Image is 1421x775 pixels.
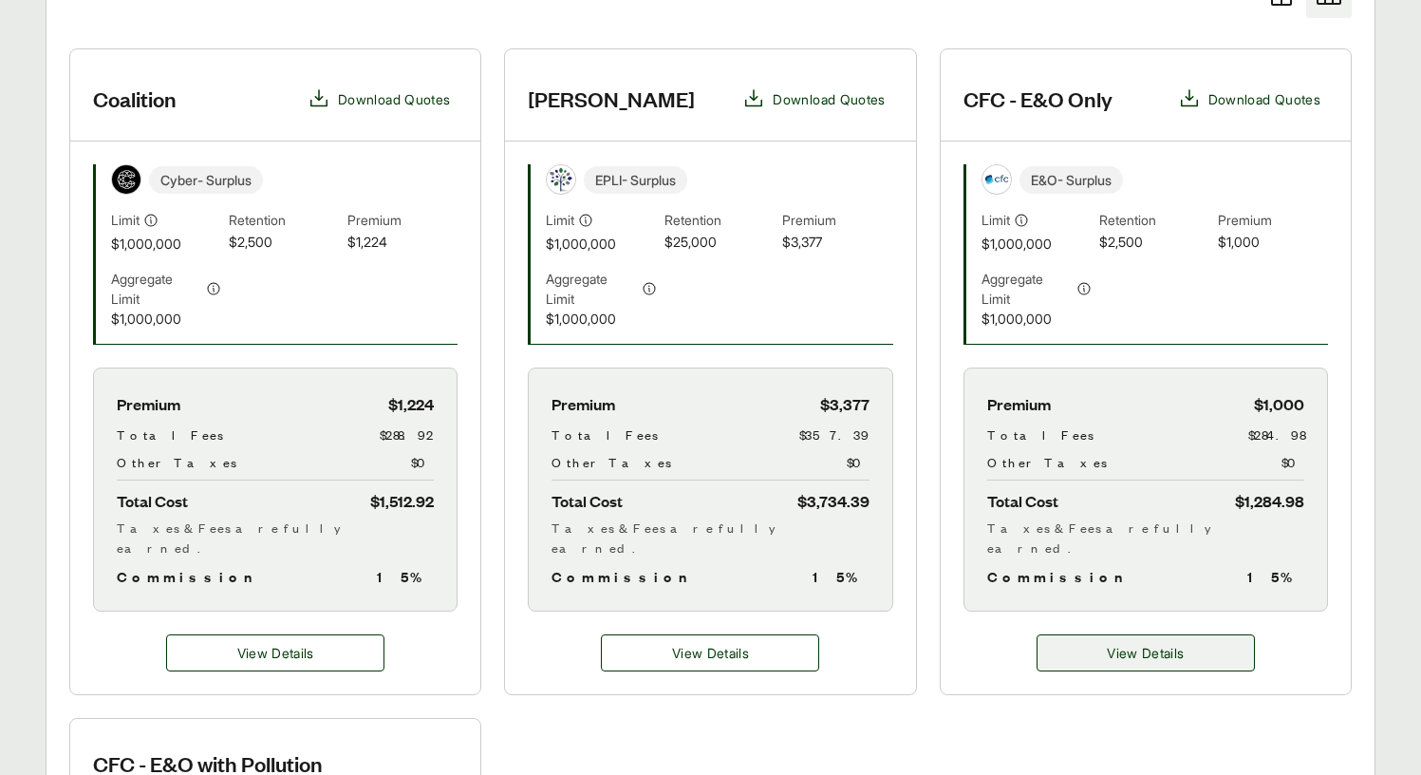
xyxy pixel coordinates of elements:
[93,85,177,113] h3: Coalition
[799,425,869,444] span: $357.39
[111,309,221,329] span: $1,000,000
[1208,89,1320,109] span: Download Quotes
[813,565,869,588] span: 15 %
[111,210,140,230] span: Limit
[546,210,574,230] span: Limit
[982,269,1073,309] span: Aggregate Limit
[987,452,1107,472] span: Other Taxes
[347,232,458,254] span: $1,224
[546,234,656,254] span: $1,000,000
[672,643,749,663] span: View Details
[1019,166,1123,194] span: E&O - Surplus
[797,488,869,514] span: $3,734.39
[117,565,261,588] span: Commission
[987,425,1094,444] span: Total Fees
[1248,425,1304,444] span: $284.98
[664,210,775,232] span: Retention
[1235,488,1304,514] span: $1,284.98
[552,518,869,558] div: Taxes & Fees are fully earned.
[229,210,339,232] span: Retention
[111,269,202,309] span: Aggregate Limit
[1170,80,1328,118] button: Download Quotes
[820,391,869,417] span: $3,377
[546,309,656,329] span: $1,000,000
[982,234,1092,254] span: $1,000,000
[601,634,819,671] a: Berkley MP details
[117,488,188,514] span: Total Cost
[377,565,434,588] span: 15 %
[982,210,1010,230] span: Limit
[237,643,314,663] span: View Details
[117,391,180,417] span: Premium
[149,166,263,194] span: Cyber - Surplus
[552,452,671,472] span: Other Taxes
[735,80,892,118] button: Download Quotes
[229,232,339,254] span: $2,500
[987,565,1131,588] span: Commission
[1218,210,1328,232] span: Premium
[111,234,221,254] span: $1,000,000
[987,518,1304,558] div: Taxes & Fees are fully earned.
[773,89,885,109] span: Download Quotes
[1254,391,1304,417] span: $1,000
[166,634,384,671] a: Coalition details
[664,232,775,254] span: $25,000
[987,488,1058,514] span: Total Cost
[546,269,637,309] span: Aggregate Limit
[1099,210,1209,232] span: Retention
[982,309,1092,329] span: $1,000,000
[166,634,384,671] button: View Details
[1281,452,1304,472] span: $0
[782,232,892,254] span: $3,377
[584,166,687,194] span: EPLI - Surplus
[411,452,434,472] span: $0
[1099,232,1209,254] span: $2,500
[782,210,892,232] span: Premium
[552,488,623,514] span: Total Cost
[1037,634,1255,671] button: View Details
[547,165,575,194] img: Berkley Management Protection
[370,488,434,514] span: $1,512.92
[528,85,695,113] h3: [PERSON_NAME]
[982,165,1011,194] img: CFC
[552,391,615,417] span: Premium
[347,210,458,232] span: Premium
[380,425,434,444] span: $288.92
[388,391,434,417] span: $1,224
[300,80,458,118] button: Download Quotes
[601,634,819,671] button: View Details
[1247,565,1304,588] span: 15 %
[112,165,140,194] img: Coalition
[552,565,696,588] span: Commission
[117,425,223,444] span: Total Fees
[1107,643,1184,663] span: View Details
[117,518,434,558] div: Taxes & Fees are fully earned.
[1037,634,1255,671] a: CFC - E&O Only details
[552,425,658,444] span: Total Fees
[847,452,869,472] span: $0
[963,85,1112,113] h3: CFC - E&O Only
[1218,232,1328,254] span: $1,000
[987,391,1051,417] span: Premium
[117,452,236,472] span: Other Taxes
[338,89,450,109] span: Download Quotes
